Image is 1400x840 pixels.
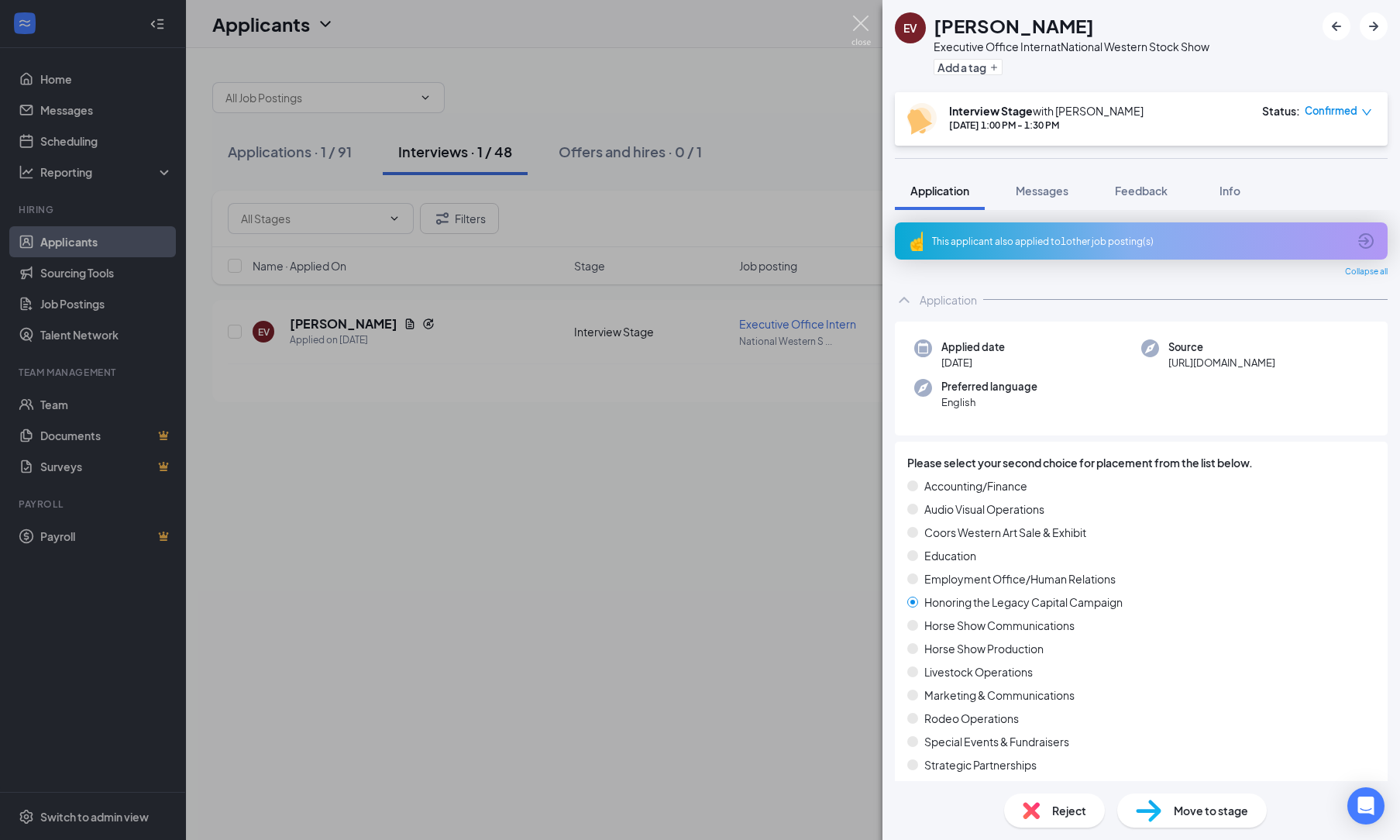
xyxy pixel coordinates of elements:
span: Confirmed [1305,103,1357,119]
div: Executive Office Intern at National Western Stock Show [934,39,1209,54]
span: Source [1168,339,1275,355]
span: Employment Office/Human Relations [924,570,1116,587]
span: Strategic Partnerships [924,756,1037,773]
span: Horse Show Communications [924,617,1075,634]
svg: ArrowCircle [1357,232,1375,250]
span: Info [1219,184,1240,198]
span: Rodeo Operations [924,710,1019,727]
div: EV [903,20,917,36]
span: English [941,394,1037,410]
span: Please select your second choice for placement from the list below. [907,454,1253,471]
span: Messages [1016,184,1068,198]
span: Audio Visual Operations [924,501,1044,518]
div: Status : [1262,103,1300,119]
div: Application [920,292,977,308]
span: Accounting/Finance [924,477,1027,494]
span: Coors Western Art Sale & Exhibit [924,524,1086,541]
span: Preferred language [941,379,1037,394]
svg: ArrowRight [1364,17,1383,36]
span: Horse Show Production [924,640,1044,657]
span: Move to stage [1174,802,1248,819]
button: ArrowLeftNew [1323,12,1350,40]
div: [DATE] 1:00 PM - 1:30 PM [949,119,1144,132]
svg: ChevronUp [895,291,913,309]
span: Collapse all [1345,266,1388,278]
span: down [1361,107,1372,118]
span: Special Events & Fundraisers [924,733,1069,750]
div: with [PERSON_NAME] [949,103,1144,119]
svg: ArrowLeftNew [1327,17,1346,36]
h1: [PERSON_NAME] [934,12,1094,39]
span: [DATE] [941,355,1005,370]
div: Open Intercom Messenger [1347,787,1385,825]
button: ArrowRight [1360,12,1388,40]
span: Education [924,547,976,564]
span: Application [910,184,969,198]
span: [URL][DOMAIN_NAME] [1168,355,1275,370]
span: Honoring the Legacy Capital Campaign [924,594,1123,611]
span: Livestock Operations [924,663,1033,680]
div: This applicant also applied to 1 other job posting(s) [932,235,1347,248]
span: Applied date [941,339,1005,355]
b: Interview Stage [949,104,1033,118]
span: Feedback [1115,184,1168,198]
span: Reject [1052,802,1086,819]
button: PlusAdd a tag [934,59,1003,75]
span: Marketing & Communications [924,687,1075,704]
svg: Plus [989,63,999,72]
